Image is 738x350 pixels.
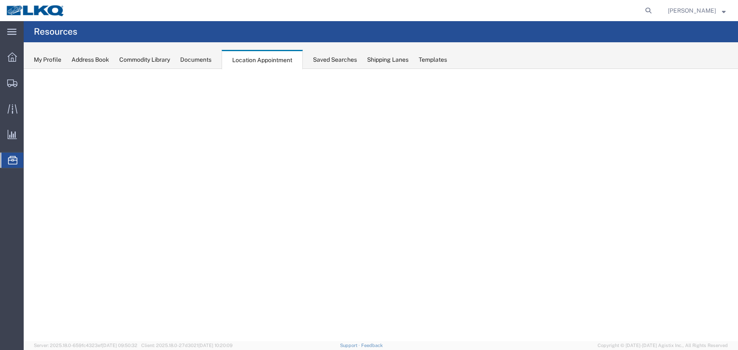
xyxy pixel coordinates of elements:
[24,69,738,341] iframe: FS Legacy Container
[102,343,137,348] span: [DATE] 09:50:32
[198,343,233,348] span: [DATE] 10:20:09
[419,55,447,64] div: Templates
[668,6,716,15] span: Alfredo Garcia
[361,343,383,348] a: Feedback
[141,343,233,348] span: Client: 2025.18.0-27d3021
[598,342,728,349] span: Copyright © [DATE]-[DATE] Agistix Inc., All Rights Reserved
[34,55,61,64] div: My Profile
[34,343,137,348] span: Server: 2025.18.0-659fc4323ef
[34,21,77,42] h4: Resources
[180,55,211,64] div: Documents
[71,55,109,64] div: Address Book
[340,343,361,348] a: Support
[367,55,409,64] div: Shipping Lanes
[667,5,726,16] button: [PERSON_NAME]
[222,50,303,69] div: Location Appointment
[119,55,170,64] div: Commodity Library
[313,55,357,64] div: Saved Searches
[6,4,65,17] img: logo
